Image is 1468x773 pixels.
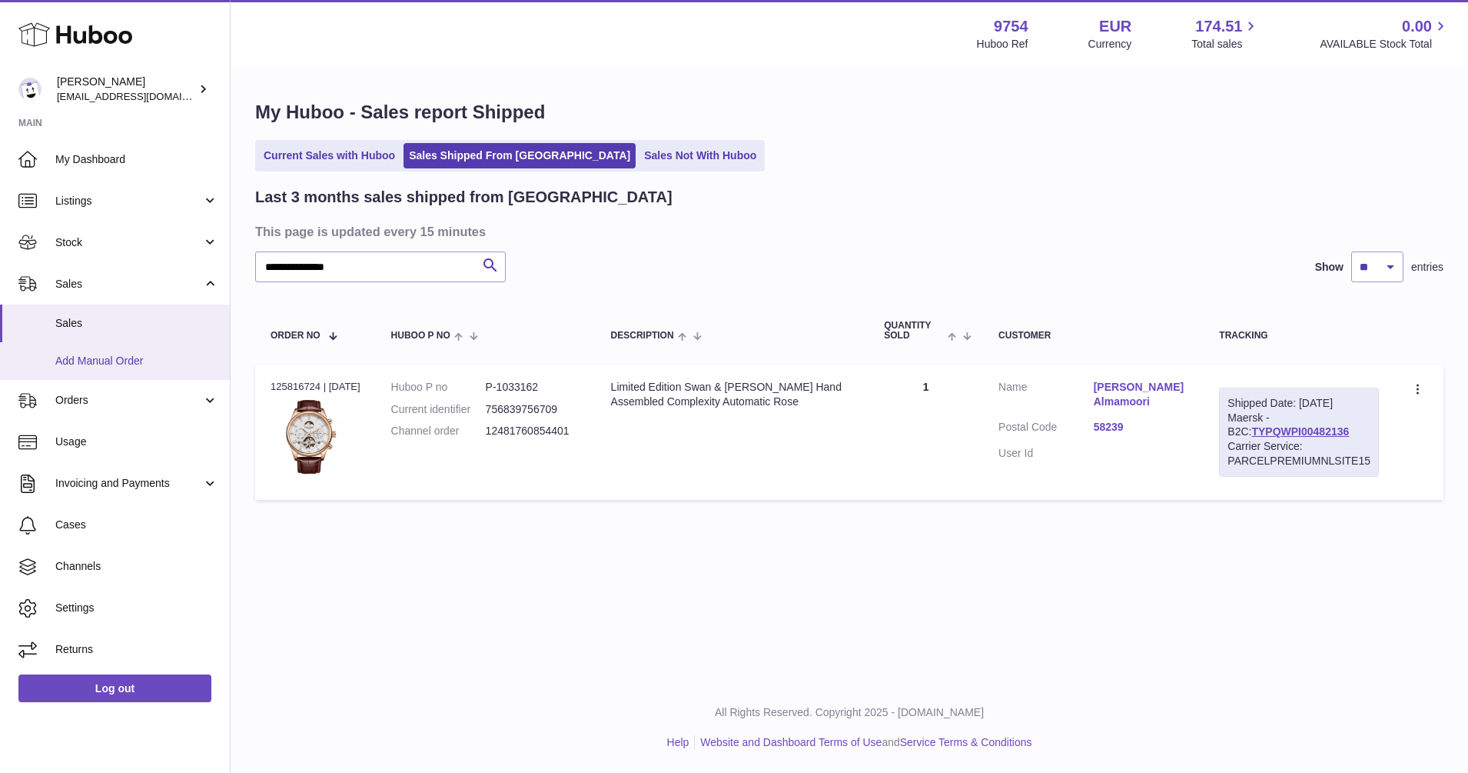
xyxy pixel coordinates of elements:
span: Listings [55,194,202,208]
a: Sales Not With Huboo [639,143,762,168]
dt: Current identifier [391,402,486,417]
a: Current Sales with Huboo [258,143,400,168]
td: 1 [869,365,983,500]
div: 125816724 | [DATE] [271,380,360,394]
dt: User Id [998,446,1094,461]
span: Returns [55,642,218,657]
div: Limited Edition Swan & [PERSON_NAME] Hand Assembled Complexity Automatic Rose [611,380,854,409]
dt: Huboo P no [391,380,486,395]
div: Shipped Date: [DATE] [1227,396,1370,411]
dt: Postal Code [998,420,1094,438]
a: Service Terms & Conditions [900,736,1032,748]
label: Show [1315,260,1343,275]
dd: 756839756709 [486,402,580,417]
a: 0.00 AVAILABLE Stock Total [1320,16,1450,52]
a: 58239 [1094,420,1189,435]
span: Add Manual Order [55,354,218,368]
span: Sales [55,316,218,331]
span: Usage [55,435,218,449]
img: info@fieldsluxury.london [18,78,42,101]
img: 97541756811602.jpg [271,398,347,475]
span: [EMAIL_ADDRESS][DOMAIN_NAME] [57,90,226,102]
span: 174.51 [1195,16,1242,37]
div: Customer [998,331,1188,341]
div: Carrier Service: PARCELPREMIUMNLSITE15 [1227,439,1370,468]
li: and [695,735,1031,750]
div: Tracking [1219,331,1379,341]
a: 174.51 Total sales [1191,16,1260,52]
dd: P-1033162 [486,380,580,395]
a: Help [667,736,689,748]
span: Orders [55,393,202,408]
span: Invoicing and Payments [55,476,202,491]
span: Total sales [1191,37,1260,52]
dt: Name [998,380,1094,413]
span: My Dashboard [55,152,218,167]
h3: This page is updated every 15 minutes [255,223,1440,240]
dt: Channel order [391,424,486,438]
span: AVAILABLE Stock Total [1320,37,1450,52]
strong: 9754 [994,16,1028,37]
div: Currency [1088,37,1132,52]
div: Huboo Ref [977,37,1028,52]
span: Cases [55,518,218,532]
a: Log out [18,675,211,702]
span: Stock [55,235,202,250]
a: TYPQWPI00482136 [1251,425,1349,438]
h1: My Huboo - Sales report Shipped [255,100,1443,125]
a: [PERSON_NAME] Almamoori [1094,380,1189,409]
span: Order No [271,331,321,341]
span: Settings [55,601,218,615]
span: Quantity Sold [884,321,943,341]
span: 0.00 [1402,16,1432,37]
span: Channels [55,559,218,574]
a: Sales Shipped From [GEOGRAPHIC_DATA] [404,143,636,168]
div: Maersk - B2C: [1219,388,1379,477]
dd: 12481760854401 [486,424,580,438]
h2: Last 3 months sales shipped from [GEOGRAPHIC_DATA] [255,187,673,208]
span: Sales [55,277,202,292]
p: All Rights Reserved. Copyright 2025 - [DOMAIN_NAME] [243,705,1456,720]
a: Website and Dashboard Terms of Use [700,736,882,748]
span: Huboo P no [391,331,450,341]
strong: EUR [1099,16,1131,37]
div: [PERSON_NAME] [57,75,195,104]
span: Description [611,331,674,341]
span: entries [1411,260,1443,275]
